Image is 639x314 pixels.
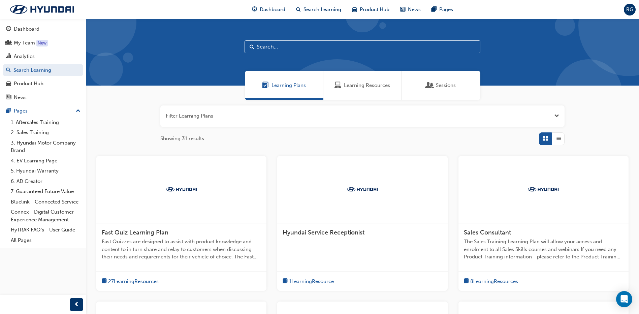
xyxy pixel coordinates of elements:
button: book-icon8LearningResources [464,277,518,286]
a: Product Hub [3,77,83,90]
a: 3. Hyundai Motor Company Brand [8,138,83,156]
a: Learning PlansLearning Plans [245,71,323,100]
span: news-icon [6,95,11,101]
span: pages-icon [432,5,437,14]
span: Learning Resources [344,82,390,89]
img: Trak [525,186,562,193]
span: 1 Learning Resource [289,278,334,285]
div: Dashboard [14,25,39,33]
button: Pages [3,105,83,117]
span: news-icon [400,5,405,14]
span: people-icon [6,40,11,46]
span: News [408,6,421,13]
span: car-icon [352,5,357,14]
a: car-iconProduct Hub [347,3,395,17]
a: SessionsSessions [402,71,480,100]
img: Trak [163,186,200,193]
a: TrakHyundai Service Receptionistbook-icon1LearningResource [277,156,447,291]
span: Grid [543,135,548,143]
a: HyTRAK FAQ's - User Guide [8,225,83,235]
span: Fast Quiz Learning Plan [102,229,168,236]
span: search-icon [296,5,301,14]
span: Product Hub [360,6,389,13]
a: Bluelink - Connected Service [8,197,83,207]
a: Connex - Digital Customer Experience Management [8,207,83,225]
a: News [3,91,83,104]
span: Learning Resources [334,82,341,89]
span: Pages [439,6,453,13]
a: My Team [3,37,83,49]
img: Trak [344,186,381,193]
div: Product Hub [14,80,43,88]
div: Tooltip anchor [36,40,48,46]
span: 27 Learning Resources [108,278,159,285]
span: Sessions [436,82,456,89]
span: guage-icon [252,5,257,14]
button: book-icon27LearningResources [102,277,159,286]
span: book-icon [102,277,107,286]
div: News [14,94,27,101]
a: TrakSales ConsultantThe Sales Training Learning Plan will allow your access and enrolment to all ... [458,156,629,291]
span: book-icon [464,277,469,286]
a: 2. Sales Training [8,127,83,138]
span: Sales Consultant [464,229,511,236]
span: Search [250,43,254,51]
span: guage-icon [6,26,11,32]
button: DashboardMy TeamAnalyticsSearch LearningProduct HubNews [3,22,83,105]
span: chart-icon [6,54,11,60]
span: Search Learning [303,6,341,13]
span: Showing 31 results [160,135,204,143]
div: Open Intercom Messenger [616,291,632,307]
a: Learning ResourcesLearning Resources [323,71,402,100]
a: 5. Hyundai Warranty [8,166,83,176]
span: 8 Learning Resources [470,278,518,285]
a: TrakFast Quiz Learning PlanFast Quizzes are designed to assist with product knowledge and content... [96,156,266,291]
span: RG [626,6,633,13]
span: Dashboard [260,6,285,13]
a: 1. Aftersales Training [8,117,83,128]
a: pages-iconPages [426,3,458,17]
a: 7. Guaranteed Future Value [8,186,83,197]
div: My Team [14,39,35,47]
span: List [556,135,561,143]
a: guage-iconDashboard [247,3,291,17]
button: Open the filter [554,112,559,120]
span: Hyundai Service Receptionist [283,229,364,236]
input: Search... [245,40,480,53]
img: Trak [3,2,81,17]
span: prev-icon [74,301,79,309]
a: search-iconSearch Learning [291,3,347,17]
span: search-icon [6,67,11,73]
a: All Pages [8,235,83,246]
span: car-icon [6,81,11,87]
button: book-icon1LearningResource [283,277,334,286]
a: 6. AD Creator [8,176,83,187]
a: 4. EV Learning Page [8,156,83,166]
span: Learning Plans [262,82,269,89]
div: Pages [14,107,28,115]
span: book-icon [283,277,288,286]
div: Analytics [14,53,35,60]
span: Fast Quizzes are designed to assist with product knowledge and content to in turn share and relay... [102,238,261,261]
button: RG [624,4,636,15]
a: Dashboard [3,23,83,35]
span: The Sales Training Learning Plan will allow your access and enrolment to all Sales Skills courses... [464,238,623,261]
span: pages-icon [6,108,11,114]
a: Search Learning [3,64,83,76]
span: Learning Plans [271,82,306,89]
span: up-icon [76,107,81,116]
span: Sessions [426,82,433,89]
a: Analytics [3,50,83,63]
a: news-iconNews [395,3,426,17]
